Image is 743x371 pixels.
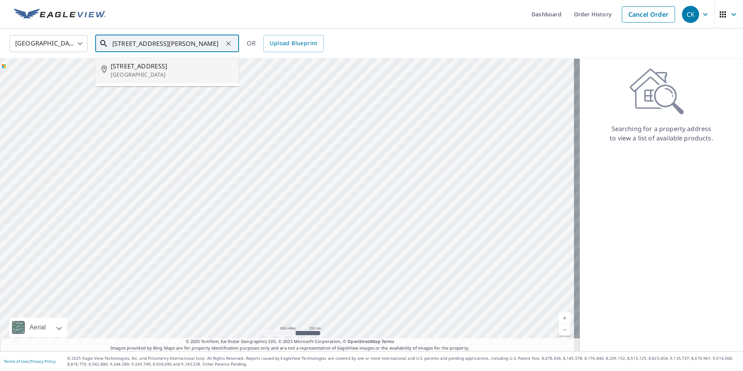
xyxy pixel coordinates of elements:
span: Upload Blueprint [270,38,317,48]
a: Terms [382,338,394,344]
a: OpenStreetMap [347,338,380,344]
a: Upload Blueprint [263,35,323,52]
span: © 2025 TomTom, Earthstar Geographics SIO, © 2025 Microsoft Corporation, © [186,338,394,345]
img: EV Logo [14,9,106,20]
button: Clear [223,38,234,49]
p: Searching for a property address to view a list of available products. [609,124,713,143]
a: Terms of Use [4,359,28,364]
div: CK [682,6,699,23]
a: Cancel Order [622,6,675,23]
div: Aerial [27,318,48,337]
div: [GEOGRAPHIC_DATA] [10,33,87,54]
span: [STREET_ADDRESS] [111,61,233,71]
div: Aerial [9,318,67,337]
a: Privacy Policy [30,359,56,364]
p: | [4,359,56,364]
input: Search by address or latitude-longitude [112,33,223,54]
p: [GEOGRAPHIC_DATA] [111,71,233,79]
a: Current Level 5, Zoom Out [559,324,570,336]
a: Current Level 5, Zoom In [559,312,570,324]
div: OR [247,35,324,52]
p: © 2025 Eagle View Technologies, Inc. and Pictometry International Corp. All Rights Reserved. Repo... [67,355,739,367]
